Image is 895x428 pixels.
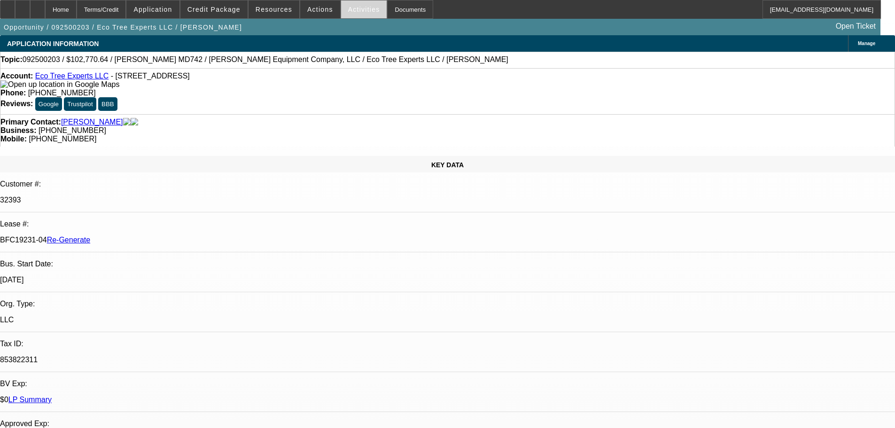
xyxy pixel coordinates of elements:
[131,118,138,126] img: linkedin-icon.png
[0,126,36,134] strong: Business:
[0,80,119,89] img: Open up location in Google Maps
[133,6,172,13] span: Application
[180,0,248,18] button: Credit Package
[29,135,96,143] span: [PHONE_NUMBER]
[256,6,292,13] span: Resources
[28,89,96,97] span: [PHONE_NUMBER]
[307,6,333,13] span: Actions
[7,40,99,47] span: APPLICATION INFORMATION
[0,89,26,97] strong: Phone:
[0,55,23,64] strong: Topic:
[39,126,106,134] span: [PHONE_NUMBER]
[47,236,91,244] a: Re-Generate
[64,97,96,111] button: Trustpilot
[0,118,61,126] strong: Primary Contact:
[348,6,380,13] span: Activities
[832,18,879,34] a: Open Ticket
[35,72,109,80] a: Eco Tree Experts LLC
[187,6,241,13] span: Credit Package
[0,72,33,80] strong: Account:
[300,0,340,18] button: Actions
[98,97,117,111] button: BBB
[0,80,119,88] a: View Google Maps
[61,118,123,126] a: [PERSON_NAME]
[126,0,179,18] button: Application
[35,97,62,111] button: Google
[249,0,299,18] button: Resources
[0,135,27,143] strong: Mobile:
[0,100,33,108] strong: Reviews:
[858,41,875,46] span: Manage
[111,72,190,80] span: - [STREET_ADDRESS]
[341,0,387,18] button: Activities
[23,55,508,64] span: 092500203 / $102,770.64 / [PERSON_NAME] MD742 / [PERSON_NAME] Equipment Company, LLC / Eco Tree E...
[123,118,131,126] img: facebook-icon.png
[8,396,52,404] a: LP Summary
[431,161,464,169] span: KEY DATA
[4,23,242,31] span: Opportunity / 092500203 / Eco Tree Experts LLC / [PERSON_NAME]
